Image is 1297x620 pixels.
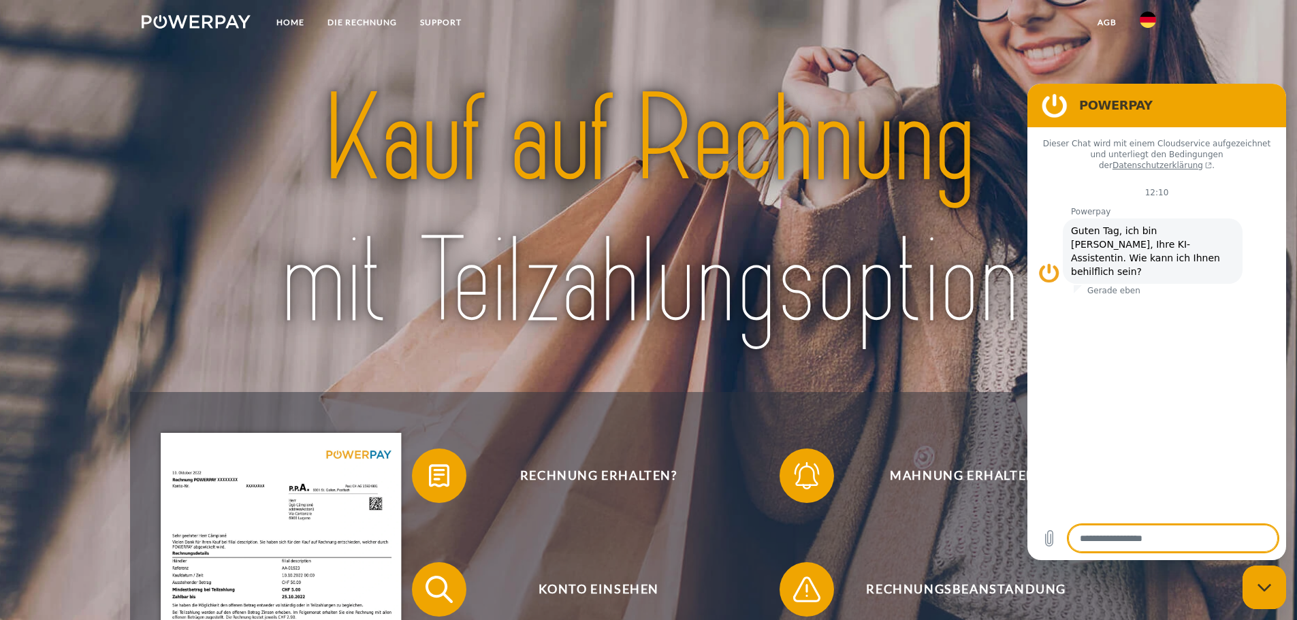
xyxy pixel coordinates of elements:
button: Konto einsehen [412,562,766,617]
iframe: Schaltfläche zum Öffnen des Messaging-Fensters; Konversation läuft [1243,566,1286,609]
a: SUPPORT [409,10,473,35]
img: title-powerpay_de.svg [191,62,1106,360]
span: Konto einsehen [432,562,765,617]
button: Mahnung erhalten? [780,448,1134,503]
a: agb [1086,10,1128,35]
span: Rechnung erhalten? [432,448,765,503]
a: Home [265,10,316,35]
img: qb_search.svg [422,572,456,606]
span: Mahnung erhalten? [799,448,1133,503]
button: Rechnungsbeanstandung [780,562,1134,617]
img: qb_bell.svg [790,459,824,493]
img: logo-powerpay-white.svg [142,15,251,29]
button: Rechnung erhalten? [412,448,766,503]
img: de [1140,12,1156,28]
img: qb_warning.svg [790,572,824,606]
img: qb_bill.svg [422,459,456,493]
iframe: Messaging-Fenster [1027,84,1286,560]
a: DIE RECHNUNG [316,10,409,35]
span: Rechnungsbeanstandung [799,562,1133,617]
